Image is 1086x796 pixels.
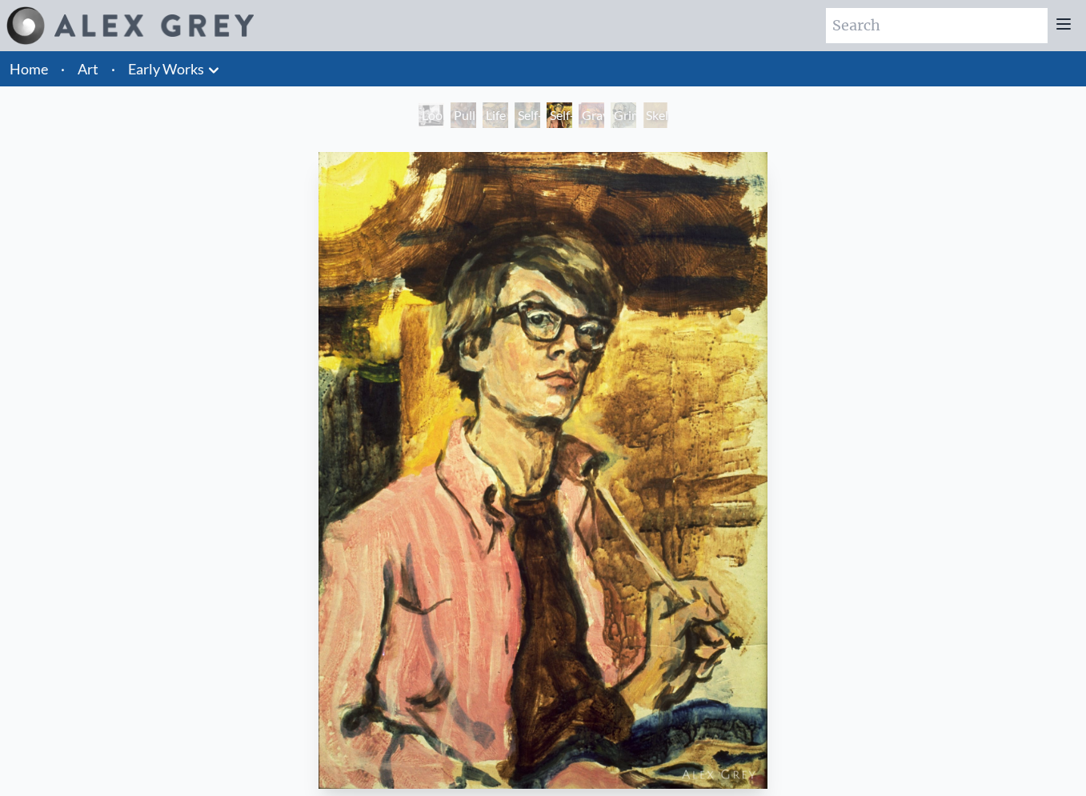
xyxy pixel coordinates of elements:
[54,51,71,86] li: ·
[451,102,476,128] div: Pulling Apart (Self-Portrait, Age [DEMOGRAPHIC_DATA])
[10,60,48,78] a: Home
[105,51,122,86] li: ·
[826,8,1048,43] input: Search
[483,102,508,128] div: Life Cycle (Self-Portrait, Age [DEMOGRAPHIC_DATA])
[547,102,572,128] div: Self-Portrait (Age [DEMOGRAPHIC_DATA])
[128,58,204,80] a: Early Works
[515,102,540,128] div: Self-Portrait (Age [DEMOGRAPHIC_DATA])
[319,152,767,789] img: Self-Portrait-Age-15-1969-Alex-Grey-watermarked.jpeg
[611,102,636,128] div: Grim Reaper (Age [DEMOGRAPHIC_DATA])
[643,102,668,128] div: Skeleton (Age [DEMOGRAPHIC_DATA])
[78,58,98,80] a: Art
[419,102,444,128] div: Looking Back (Self-Portrait, Age [DEMOGRAPHIC_DATA])
[579,102,604,128] div: Graveyard Study (Age [DEMOGRAPHIC_DATA])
